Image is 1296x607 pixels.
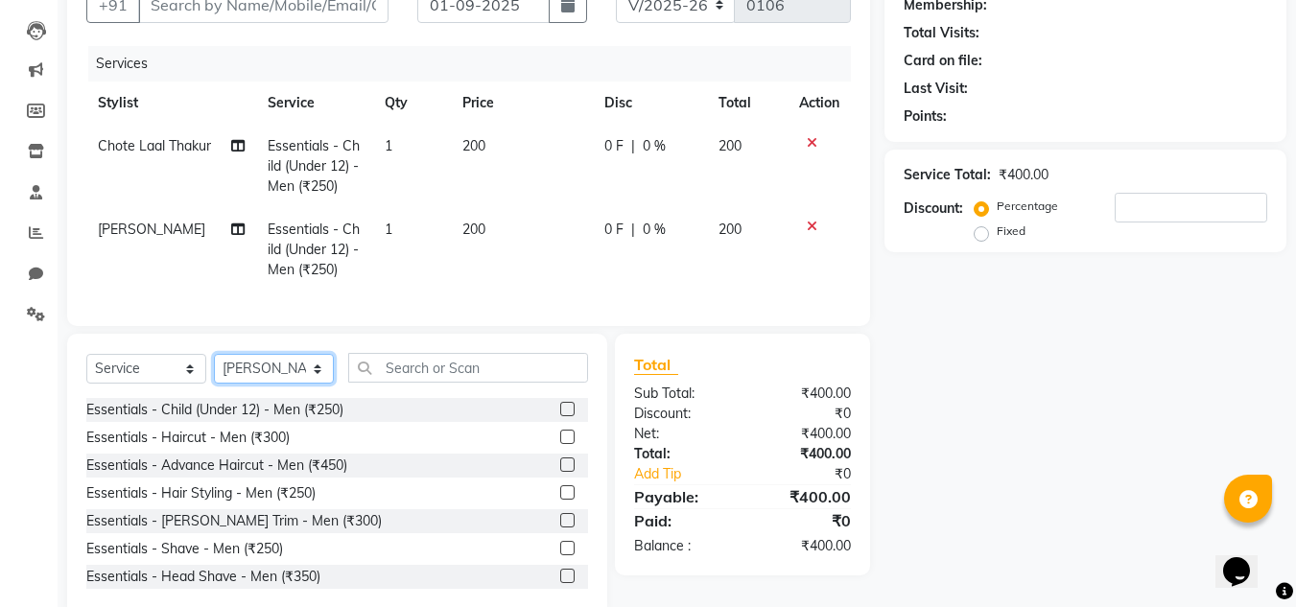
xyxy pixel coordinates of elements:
[719,221,742,238] span: 200
[904,51,982,71] div: Card on file:
[268,137,360,195] span: Essentials - Child (Under 12) - Men (₹250)
[620,404,742,424] div: Discount:
[1215,530,1277,588] iframe: chat widget
[904,198,963,219] div: Discount:
[373,82,451,125] th: Qty
[86,539,283,559] div: Essentials - Shave - Men (₹250)
[764,464,866,484] div: ₹0
[604,136,624,156] span: 0 F
[98,221,205,238] span: [PERSON_NAME]
[742,509,865,532] div: ₹0
[620,485,742,508] div: Payable:
[256,82,373,125] th: Service
[997,222,1025,240] label: Fixed
[86,567,320,587] div: Essentials - Head Shave - Men (₹350)
[631,220,635,240] span: |
[86,455,347,476] div: Essentials - Advance Haircut - Men (₹450)
[620,444,742,464] div: Total:
[643,220,666,240] span: 0 %
[385,137,392,154] span: 1
[604,220,624,240] span: 0 F
[742,404,865,424] div: ₹0
[620,536,742,556] div: Balance :
[348,353,588,383] input: Search or Scan
[86,82,256,125] th: Stylist
[462,137,485,154] span: 200
[593,82,707,125] th: Disc
[742,424,865,444] div: ₹400.00
[788,82,851,125] th: Action
[742,485,865,508] div: ₹400.00
[620,424,742,444] div: Net:
[707,82,789,125] th: Total
[385,221,392,238] span: 1
[268,221,360,278] span: Essentials - Child (Under 12) - Men (₹250)
[997,198,1058,215] label: Percentage
[904,165,991,185] div: Service Total:
[451,82,593,125] th: Price
[620,464,763,484] a: Add Tip
[86,400,343,420] div: Essentials - Child (Under 12) - Men (₹250)
[462,221,485,238] span: 200
[86,483,316,503] div: Essentials - Hair Styling - Men (₹250)
[719,137,742,154] span: 200
[86,511,382,531] div: Essentials - [PERSON_NAME] Trim - Men (₹300)
[88,46,865,82] div: Services
[742,384,865,404] div: ₹400.00
[620,509,742,532] div: Paid:
[742,444,865,464] div: ₹400.00
[620,384,742,404] div: Sub Total:
[904,23,979,43] div: Total Visits:
[904,79,968,99] div: Last Visit:
[634,355,678,375] span: Total
[631,136,635,156] span: |
[742,536,865,556] div: ₹400.00
[999,165,1049,185] div: ₹400.00
[643,136,666,156] span: 0 %
[98,137,211,154] span: Chote Laal Thakur
[904,106,947,127] div: Points:
[86,428,290,448] div: Essentials - Haircut - Men (₹300)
